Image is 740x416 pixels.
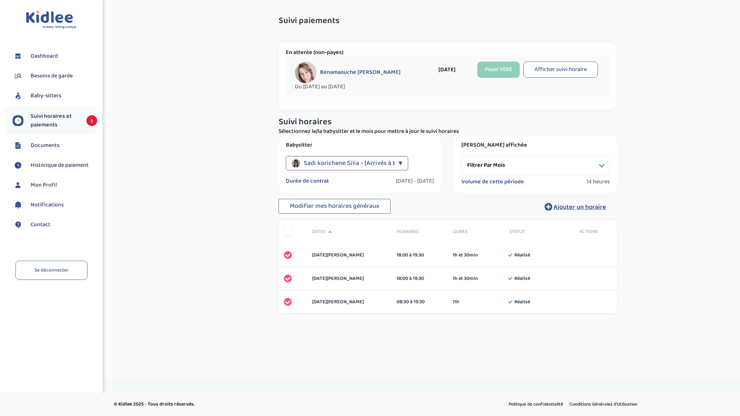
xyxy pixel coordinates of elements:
[26,11,77,29] img: logo.svg
[397,228,442,236] span: Horaires
[31,72,73,80] span: Besoins de garde
[286,142,434,149] label: Babysitter
[31,52,58,61] span: Dashboard
[13,160,97,171] a: Historique de paiement
[13,71,23,81] img: besoin.svg
[397,275,442,282] div: 18:00 à 19:30
[13,140,23,151] img: documents.svg
[523,62,598,78] button: Afficher suivi horaire
[31,112,79,129] span: Suivi horaires et paiements
[567,400,640,409] a: Conditions Générales d’Utilisation
[286,49,610,56] p: En attente (non-payes)
[397,298,442,306] div: 08:30 à 19:30
[13,180,97,191] a: Mon Profil
[560,228,617,236] div: Actions
[295,83,421,90] span: Du [DATE] au [DATE]
[279,117,617,127] h3: Suivi horaires
[13,200,23,210] img: notification.svg
[447,228,504,236] div: Durée
[114,401,401,408] p: © Kidlee 2025 - Tous droits réservés.
[504,228,560,236] div: Statut
[13,71,97,81] a: Besoins de garde
[398,156,402,170] div: ▼
[279,16,339,26] span: Suivi paiements
[295,62,316,83] img: avatar
[13,51,97,62] a: Dashboard
[31,201,64,209] span: Notifications
[86,115,97,126] span: 1
[13,180,23,191] img: profil.svg
[13,140,97,151] a: Documents
[13,200,97,210] a: Notifications
[461,142,610,149] label: [PERSON_NAME] affichée
[514,275,530,282] span: Réalisé
[13,90,97,101] a: Baby-sitters
[290,201,379,211] span: Modifier mes horaires généraux
[461,178,524,185] label: Volume de cette période
[31,91,61,100] span: Baby-sitters
[279,127,617,136] p: Sélectionnez le/la babysitter et le mois pour mettre à jour le suivi horaires
[453,298,459,306] span: 11h
[13,219,97,230] a: Contact
[397,251,442,259] div: 18:00 à 19:30
[453,251,478,259] span: 1h et 30min
[13,219,23,230] img: contact.svg
[31,220,50,229] span: Contact
[396,178,434,185] label: [DATE] - [DATE]
[421,65,474,74] div: [DATE]
[554,202,606,212] span: Ajouter un horaire
[514,298,530,306] span: Réalisé
[13,115,23,126] img: suivihoraire.svg
[514,251,530,259] span: Réalisé
[31,181,57,189] span: Mon Profil
[320,69,401,76] span: Benamaouche [PERSON_NAME]
[506,400,566,409] a: Politique de confidentialité
[13,160,23,171] img: suivihoraire.svg
[13,90,23,101] img: babysitters.svg
[304,156,411,170] span: Sadi korichene Silia - [Arrivés à terme]
[279,199,391,214] button: Modifier mes horaires généraux
[31,141,59,150] span: Documents
[453,275,478,282] span: 1h et 30min
[31,161,89,170] span: Historique de paiement
[307,298,391,306] div: [DATE][PERSON_NAME]
[292,159,300,167] img: avatar_sadi-korichene-silia_2023_01_16_00_18_57.png
[307,228,391,236] div: Dates
[534,199,617,215] button: Ajouter un horaire
[307,275,391,282] div: [DATE][PERSON_NAME]
[13,112,97,129] a: Suivi horaires et paiements 1
[477,62,520,78] button: Payer 108€
[15,261,87,280] a: Se déconnecter
[286,178,329,185] label: Durée de contrat
[586,178,610,185] span: 14 heures
[13,51,23,62] img: dashboard.svg
[307,251,391,259] div: [DATE][PERSON_NAME]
